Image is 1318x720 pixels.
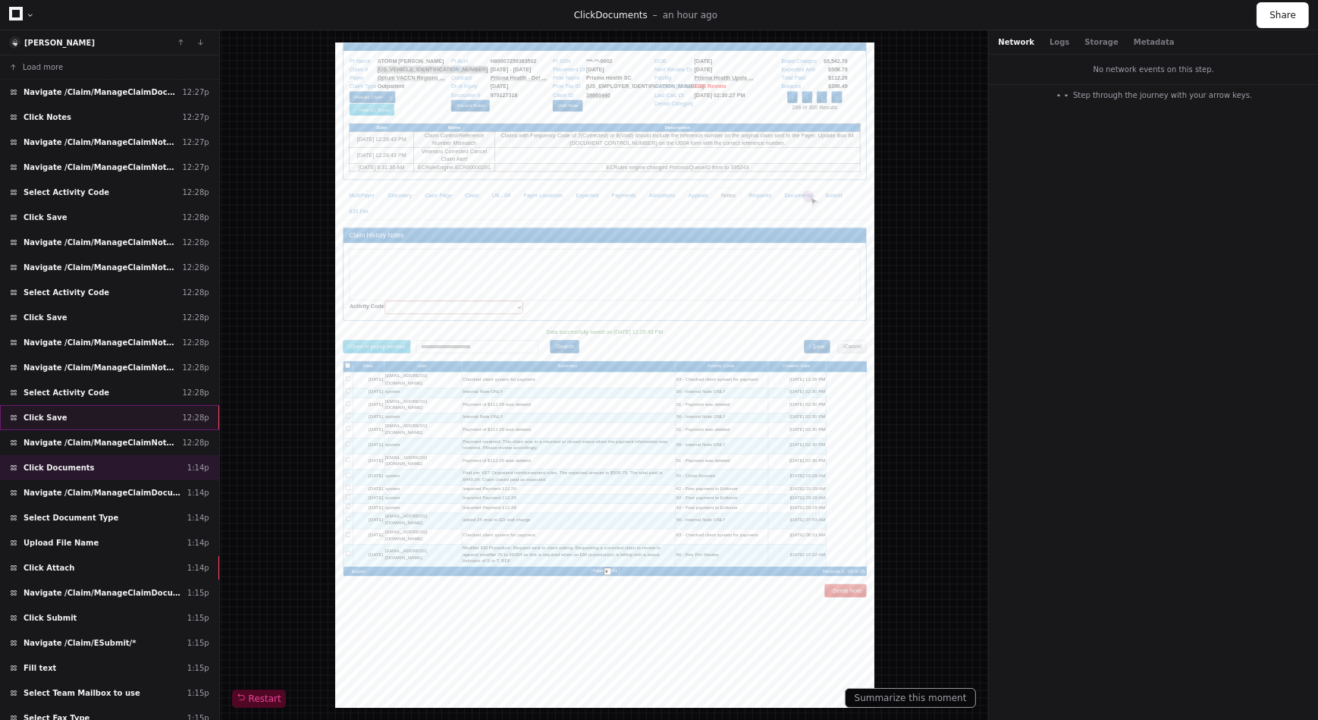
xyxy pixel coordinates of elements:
[24,662,56,674] span: Fill text
[873,80,912,92] span: Balance
[425,96,466,108] span: Claim ID
[425,63,479,75] span: Prov Name
[28,237,154,253] td: [DATE] 6:31:36 AM
[96,646,248,676] td: nturner@enablecomp.com
[425,112,483,135] button: Add Note
[312,159,1027,174] th: Description
[227,63,267,75] span: Contract
[227,96,284,108] span: Encounter #
[24,312,67,323] span: Click Save
[28,63,56,75] span: Payer
[24,362,176,373] span: Navigate /Claim/ManageClaimNotesData/*
[303,96,356,108] strong: 979127318
[24,337,176,348] span: Navigate /Claim/ManageClaimNotesData/*
[154,174,312,206] td: Claim Control/Reference Number Mismatch
[574,10,596,20] span: Click
[83,46,299,58] strong: [US_VEHICLE_IDENTIFICATION_NUMBER]
[624,113,700,125] span: Denial Category
[624,80,695,92] span: Account Status
[663,9,717,21] p: an hour ago
[702,96,802,108] strong: [DATE] 02:30:27 PM
[998,36,1034,48] button: Network
[312,174,1027,206] td: Claims with Frequency Code of 7(Corrected) or 8(Void) should include the reference number on the ...
[182,412,209,423] div: 12:28p
[964,63,1003,75] strong: $112.26
[873,63,919,75] span: Total Paid
[28,509,96,524] label: Activity Code
[24,537,99,549] span: Upload File Name
[187,587,209,599] div: 1:15p
[28,80,81,92] span: Claim Type
[182,187,209,198] div: 12:28p
[232,690,286,708] button: Restart
[679,284,742,316] a: Appeals
[36,646,96,676] td: 08/27/2025
[845,688,977,708] button: Summarize this moment
[491,46,526,58] strong: [DATE]
[873,120,1003,135] p: 286 of 300 Results
[491,63,579,75] strong: Prisma Health SC
[28,120,115,143] button: Hide EC Rules
[187,687,209,699] div: 1:15p
[24,387,109,398] span: Select Activity Code
[154,159,312,174] th: Name
[24,437,176,448] span: Navigate /Claim/ManageClaimNotesData/*
[83,80,136,92] strong: Outpatient
[24,587,181,599] span: Navigate /Claim/ManageClaimDocumentsData/*
[182,112,209,123] div: 12:27p
[989,55,1318,84] div: No network events on this step.
[24,262,176,273] span: Navigate /Claim/ManageClaimNotesData/*
[227,112,302,135] button: Recent Notes
[28,46,64,58] span: Claim #
[187,637,209,649] div: 1:15p
[242,284,293,316] a: Claim
[742,284,795,316] a: Notes
[28,30,69,42] span: Pt Name
[624,46,697,58] span: Next Review Dt
[425,46,489,58] span: Placement Dt
[964,46,1003,58] strong: $508.75
[187,512,209,523] div: 1:14p
[934,588,940,600] u: S
[295,284,355,316] a: UB - 04
[27,370,1027,384] h3: Claim History Notes
[24,39,95,47] span: [PERSON_NAME]
[154,237,312,253] td: ECRuleEngine.ECR00000291
[1073,90,1252,101] span: Step through the journey with your arrow keys.
[24,487,181,498] span: Navigate /Claim/ManageClaimDocumentsData/*
[28,206,154,237] td: [DATE] 12:28:43 PM
[847,676,961,694] td: 08/20/2025 02:30 PM
[847,646,961,676] td: 08/27/2025 12:28 PM
[24,637,137,649] span: Navigate /Claim/ESubmit/*
[36,676,96,694] td: 08/20/2025
[702,30,737,42] strong: [DATE]
[24,86,176,98] span: Navigate /Claim/ManageClaimDocumentRequestsData/*
[182,262,209,273] div: 12:28p
[37,626,93,643] div: Date
[459,284,527,316] a: Expected
[796,284,865,316] a: Requests
[1134,36,1175,48] button: Metadata
[182,312,209,323] div: 12:28p
[91,284,162,316] a: Discovery
[182,162,209,173] div: 12:27p
[425,30,460,42] span: Pt SSN
[601,284,677,316] a: Allocations
[356,284,457,316] a: Payer Locations
[873,46,938,58] span: Expected Amt
[303,30,394,42] strong: H80007259363502
[15,582,147,608] button: Open in popup window
[182,387,209,398] div: 12:28p
[187,537,209,549] div: 1:14p
[227,46,249,58] span: DOS
[23,61,63,73] span: Load more
[1257,2,1309,28] button: Share
[24,512,118,523] span: Select Document Type
[425,80,480,92] span: Prov Tax ID
[702,46,737,58] strong: [DATE]
[96,676,248,694] td: system
[83,30,213,42] strong: STORM [PERSON_NAME]
[982,582,1039,608] button: Cancel
[47,126,107,137] span: Hide EC Rules
[187,487,209,498] div: 1:14p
